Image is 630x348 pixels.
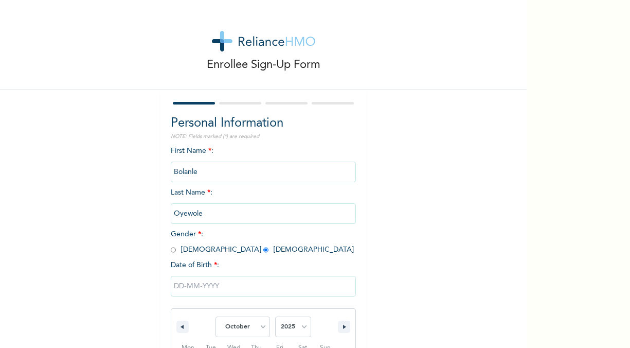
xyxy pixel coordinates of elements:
p: NOTE: Fields marked (*) are required [171,133,356,141]
span: Last Name : [171,189,356,217]
input: Enter your first name [171,162,356,182]
span: Gender : [DEMOGRAPHIC_DATA] [DEMOGRAPHIC_DATA] [171,231,354,253]
span: Date of Birth : [171,260,219,271]
p: Enrollee Sign-Up Form [207,57,320,74]
span: First Name : [171,147,356,176]
img: logo [212,31,315,51]
input: DD-MM-YYYY [171,276,356,297]
input: Enter your last name [171,203,356,224]
h2: Personal Information [171,114,356,133]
